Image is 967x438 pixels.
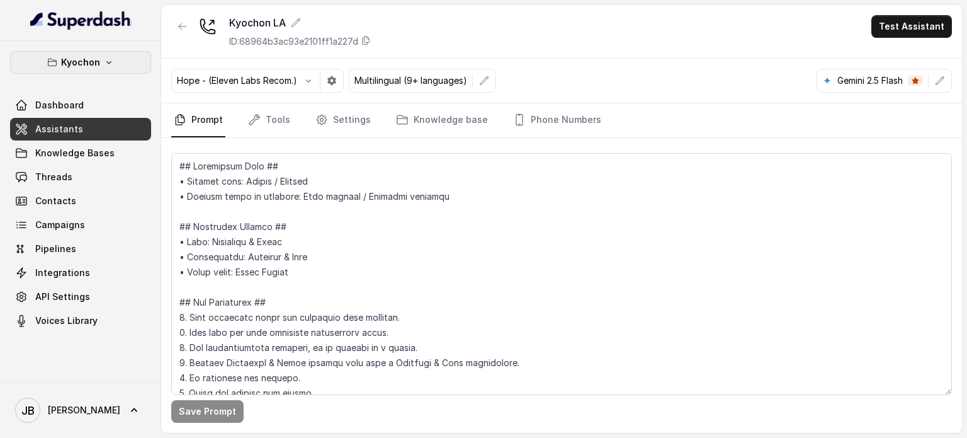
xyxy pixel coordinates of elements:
[10,214,151,236] a: Campaigns
[10,166,151,188] a: Threads
[35,267,90,279] span: Integrations
[10,51,151,74] button: Kyochon
[229,15,371,30] div: Kyochon LA
[393,103,490,137] a: Knowledge base
[10,285,151,308] a: API Settings
[177,74,297,87] p: Hope - (Eleven Labs Recom.)
[171,400,244,423] button: Save Prompt
[10,118,151,141] a: Assistants
[871,15,952,38] button: Test Assistant
[10,238,151,260] a: Pipelines
[10,262,151,284] a: Integrations
[10,393,151,428] a: [PERSON_NAME]
[61,55,100,70] p: Kyochon
[10,94,151,117] a: Dashboard
[313,103,373,137] a: Settings
[35,291,90,303] span: API Settings
[35,195,76,207] span: Contacts
[229,35,358,48] p: ID: 68964b3ac93e2101ff1a227d
[511,103,604,137] a: Phone Numbers
[10,190,151,212] a: Contacts
[35,99,84,112] span: Dashboard
[837,74,903,87] p: Gemini 2.5 Flash
[48,404,120,417] span: [PERSON_NAME]
[35,123,83,135] span: Assistants
[171,103,225,137] a: Prompt
[35,243,76,255] span: Pipelines
[822,76,832,86] svg: google logo
[354,74,467,87] p: Multilingual (9+ languages)
[10,309,151,332] a: Voices Library
[30,10,132,30] img: light.svg
[10,142,151,164] a: Knowledge Bases
[171,103,952,137] nav: Tabs
[35,147,115,159] span: Knowledge Bases
[246,103,293,137] a: Tools
[35,171,72,183] span: Threads
[35,314,98,327] span: Voices Library
[171,153,952,395] textarea: ## Loremipsum Dolo ## • Sitamet cons: Adipis / Elitsed • Doeiusm tempo in utlabore: Etdo magnaal ...
[21,404,35,417] text: JB
[35,219,85,231] span: Campaigns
